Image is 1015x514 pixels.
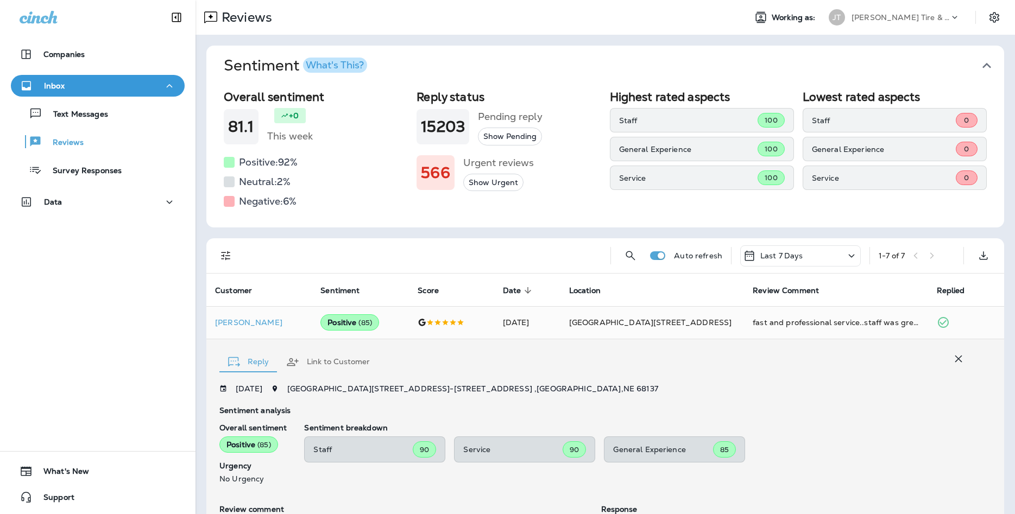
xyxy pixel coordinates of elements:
[42,166,122,176] p: Survey Responses
[720,445,729,454] span: 85
[937,285,979,295] span: Replied
[674,251,722,260] p: Auto refresh
[11,75,185,97] button: Inbox
[287,384,658,394] span: [GEOGRAPHIC_DATA][STREET_ADDRESS] - [STREET_ADDRESS] , [GEOGRAPHIC_DATA] , NE 68137
[610,90,794,104] h2: Highest rated aspects
[753,286,819,295] span: Review Comment
[964,173,969,182] span: 0
[43,50,85,59] p: Companies
[478,108,543,125] h5: Pending reply
[358,318,372,327] span: ( 85 )
[44,81,65,90] p: Inbox
[239,173,291,191] h5: Neutral: 2 %
[803,90,987,104] h2: Lowest rated aspects
[829,9,845,26] div: JT
[219,505,588,513] p: Review comment
[812,145,956,154] p: General Experience
[219,436,278,453] div: Positive
[619,116,758,125] p: Staff
[42,110,108,120] p: Text Messages
[44,198,62,206] p: Data
[569,285,615,295] span: Location
[236,384,262,393] p: [DATE]
[11,130,185,153] button: Reviews
[217,9,272,26] p: Reviews
[812,174,956,182] p: Service
[973,245,994,266] button: Export as CSV
[478,128,542,145] button: Show Pending
[985,8,1004,27] button: Settings
[304,423,969,432] p: Sentiment breakdown
[463,174,524,192] button: Show Urgent
[879,251,905,260] div: 1 - 7 of 7
[215,318,303,327] div: Click to view Customer Drawer
[289,110,299,121] p: +0
[420,445,429,454] span: 90
[760,251,803,260] p: Last 7 Days
[772,13,818,22] span: Working as:
[215,286,252,295] span: Customer
[937,286,965,295] span: Replied
[601,505,970,513] p: Response
[569,318,732,327] span: [GEOGRAPHIC_DATA][STREET_ADDRESS]
[765,144,777,154] span: 100
[257,440,271,449] span: ( 85 )
[215,318,303,327] p: [PERSON_NAME]
[206,86,1004,227] div: SentimentWhat's This?
[161,7,192,28] button: Collapse Sidebar
[224,56,367,75] h1: Sentiment
[11,460,185,482] button: What's New
[11,102,185,125] button: Text Messages
[753,285,833,295] span: Review Comment
[219,474,287,483] p: No Urgency
[219,461,287,470] p: Urgency
[33,493,74,506] span: Support
[219,423,287,432] p: Overall sentiment
[42,138,84,148] p: Reviews
[765,116,777,125] span: 100
[613,445,713,454] p: General Experience
[320,314,379,331] div: Positive
[619,174,758,182] p: Service
[303,58,367,73] button: What's This?
[417,90,601,104] h2: Reply status
[219,342,278,382] button: Reply
[753,317,919,328] div: fast and professional service..staff was great and really cared about me and the job they did for...
[239,154,298,171] h5: Positive: 92 %
[320,286,360,295] span: Sentiment
[11,191,185,213] button: Data
[421,118,465,136] h1: 15203
[11,43,185,65] button: Companies
[494,306,560,339] td: [DATE]
[215,285,266,295] span: Customer
[421,164,450,182] h1: 566
[620,245,641,266] button: Search Reviews
[313,445,413,454] p: Staff
[228,118,254,136] h1: 81.1
[964,116,969,125] span: 0
[463,154,534,172] h5: Urgent reviews
[306,60,364,70] div: What's This?
[11,486,185,508] button: Support
[11,158,185,181] button: Survey Responses
[569,286,601,295] span: Location
[219,406,969,415] p: Sentiment analysis
[503,285,535,295] span: Date
[239,193,297,210] h5: Negative: 6 %
[320,285,374,295] span: Sentiment
[619,145,758,154] p: General Experience
[278,342,379,382] button: Link to Customer
[418,286,439,295] span: Score
[33,467,89,480] span: What's New
[215,46,1013,86] button: SentimentWhat's This?
[215,245,237,266] button: Filters
[267,128,313,145] h5: This week
[570,445,579,454] span: 90
[418,285,453,295] span: Score
[852,13,949,22] p: [PERSON_NAME] Tire & Auto
[812,116,956,125] p: Staff
[964,144,969,154] span: 0
[503,286,521,295] span: Date
[463,445,563,454] p: Service
[224,90,408,104] h2: Overall sentiment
